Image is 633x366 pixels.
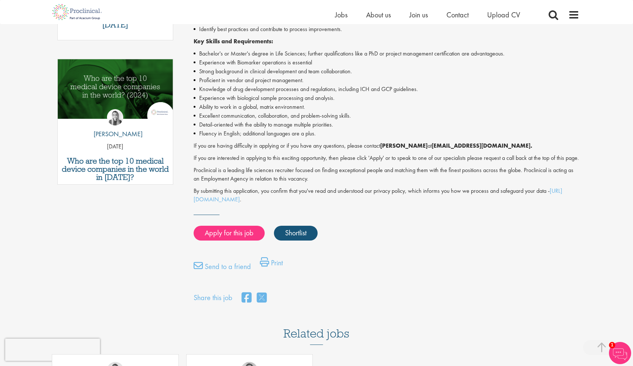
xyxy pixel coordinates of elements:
p: If you are interested in applying to this exciting opportunity, then please click 'Apply' or to s... [194,154,580,162]
p: By submitting this application, you confirm that you've read and understood our privacy policy, w... [194,187,580,204]
li: Experience with biological sample processing and analysis. [194,94,580,103]
p: [PERSON_NAME] [88,129,143,139]
a: Hannah Burke [PERSON_NAME] [88,109,143,142]
img: Hannah Burke [107,109,123,125]
li: Knowledge of drug development processes and regulations, including ICH and GCP guidelines. [194,85,580,94]
li: Bachelor's or Master's degree in Life Sciences; further qualifications like a PhD or project mana... [194,49,580,58]
a: Upload CV [487,10,520,20]
li: Excellent communication, collaboration, and problem-solving skills. [194,111,580,120]
h3: Related jobs [284,309,349,345]
img: Chatbot [609,342,631,364]
strong: [PERSON_NAME] [380,142,428,150]
p: [DATE] [58,142,173,151]
li: Ability to work in a global, matrix environment. [194,103,580,111]
li: Fluency in English; additional languages are a plus. [194,129,580,138]
a: Shortlist [274,226,318,241]
li: Experience with Biomarker operations is essential [194,58,580,67]
li: Identify best practices and contribute to process improvements. [194,25,580,34]
a: Print [260,257,283,272]
label: Share this job [194,292,232,303]
a: Send to a friend [194,261,251,276]
iframe: reCAPTCHA [5,339,100,361]
a: [URL][DOMAIN_NAME] [194,187,562,203]
p: Proclinical is a leading life sciences recruiter focused on finding exceptional people and matchi... [194,166,580,183]
a: Apply for this job [194,226,265,241]
p: If you are having difficulty in applying or if you have any questions, please contact at [194,142,580,150]
a: Contact [446,10,469,20]
img: Top 10 Medical Device Companies 2024 [58,59,173,119]
strong: [EMAIL_ADDRESS][DOMAIN_NAME]. [432,142,532,150]
span: 1 [609,342,615,348]
li: Proficient in vendor and project management. [194,76,580,85]
a: Who are the top 10 medical device companies in the world in [DATE]? [61,157,169,181]
a: About us [366,10,391,20]
a: Link to a post [58,59,173,125]
a: Jobs [335,10,348,20]
li: Strong background in clinical development and team collaboration. [194,67,580,76]
a: Join us [409,10,428,20]
li: Detail-oriented with the ability to manage multiple priorities. [194,120,580,129]
a: share on facebook [242,290,251,306]
strong: Key Skills and Requirements: [194,37,273,45]
a: share on twitter [257,290,267,306]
